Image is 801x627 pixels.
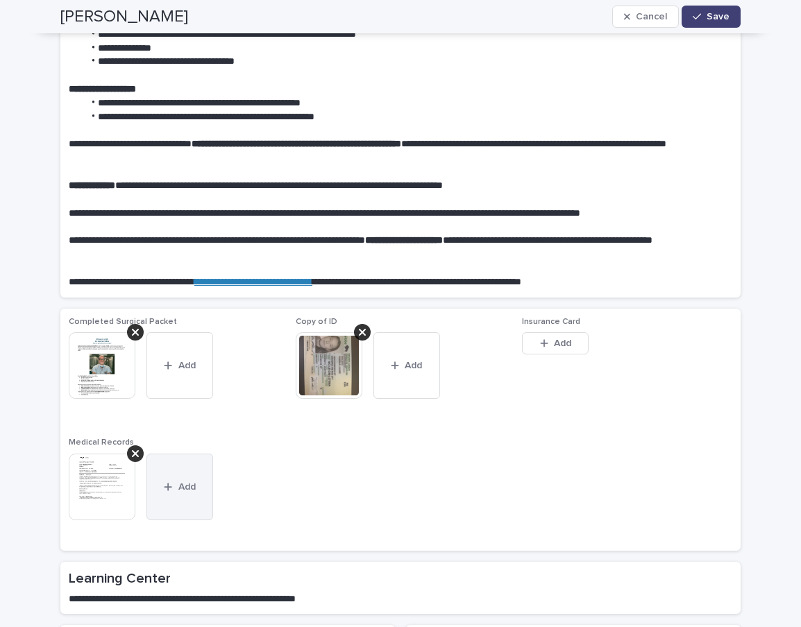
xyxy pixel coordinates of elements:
[69,438,134,447] span: Medical Records
[522,332,589,354] button: Add
[554,338,571,348] span: Add
[69,570,732,587] h2: Learning Center
[373,332,440,399] button: Add
[178,482,196,492] span: Add
[146,454,213,520] button: Add
[69,318,177,326] span: Completed Surgical Packet
[296,318,337,326] span: Copy of ID
[682,6,741,28] button: Save
[178,361,196,370] span: Add
[522,318,580,326] span: Insurance Card
[146,332,213,399] button: Add
[707,12,730,22] span: Save
[636,12,667,22] span: Cancel
[405,361,422,370] span: Add
[60,7,188,27] h2: [PERSON_NAME]
[612,6,679,28] button: Cancel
